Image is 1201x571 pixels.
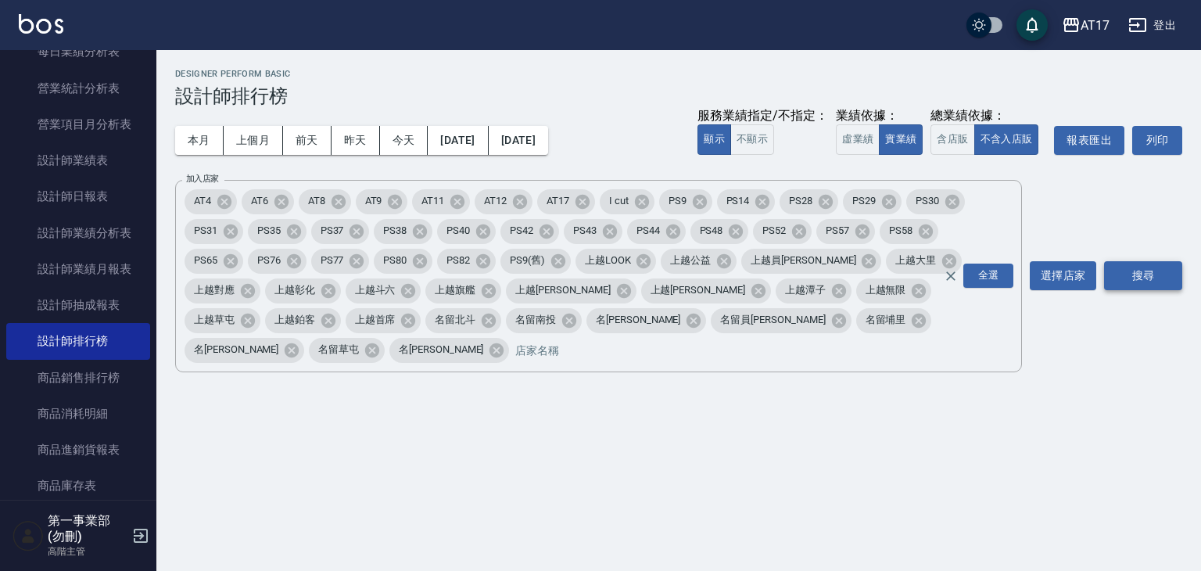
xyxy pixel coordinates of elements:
button: 不顯示 [730,124,774,155]
div: AT11 [412,189,470,214]
div: PS40 [437,219,496,244]
span: PS82 [437,253,479,268]
span: PS65 [185,253,227,268]
h3: 設計師排行榜 [175,85,1182,107]
span: 上越大里 [886,253,945,268]
div: 上越斗六 [346,278,421,303]
div: 上越LOOK [575,249,657,274]
span: AT12 [475,193,516,209]
span: 名留北斗 [425,312,485,328]
span: PS14 [717,193,759,209]
span: 上越首席 [346,312,405,328]
p: 高階主管 [48,544,127,558]
span: 名留南投 [506,312,565,328]
div: PS76 [248,249,307,274]
div: 名[PERSON_NAME] [185,338,304,363]
div: 上越鉑客 [265,308,341,333]
span: PS76 [248,253,290,268]
button: 報表匯出 [1054,126,1124,155]
h5: 第一事業部 (勿刪) [48,513,127,544]
button: 本月 [175,126,224,155]
div: PS77 [311,249,370,274]
button: 前天 [283,126,332,155]
button: 登出 [1122,11,1182,40]
span: PS9(舊) [500,253,554,268]
span: 上越LOOK [575,253,640,268]
div: 名留員[PERSON_NAME] [711,308,851,333]
div: 上越彰化 [265,278,341,303]
div: PS35 [248,219,307,244]
span: 上越潭子 [776,282,835,298]
div: PS42 [500,219,559,244]
div: PS9 [659,189,712,214]
a: 設計師排行榜 [6,323,150,359]
span: PS48 [690,223,733,239]
span: PS28 [780,193,822,209]
span: 名留員[PERSON_NAME] [711,312,834,328]
a: 每日業績分析表 [6,34,150,70]
img: Person [13,520,44,551]
span: PS35 [248,223,290,239]
div: 上越[PERSON_NAME] [506,278,636,303]
button: 上個月 [224,126,283,155]
div: 名[PERSON_NAME] [586,308,706,333]
span: PS52 [753,223,795,239]
div: PS58 [880,219,938,244]
span: AT11 [412,193,454,209]
input: 店家名稱 [511,336,971,364]
button: Clear [940,265,962,287]
a: 商品庫存表 [6,468,150,504]
span: PS31 [185,223,227,239]
div: 上越首席 [346,308,421,333]
span: 上越對應 [185,282,244,298]
span: 上越[PERSON_NAME] [506,282,619,298]
a: 營業項目月分析表 [6,106,150,142]
span: 名[PERSON_NAME] [586,312,690,328]
div: 名留北斗 [425,308,501,333]
button: [DATE] [428,126,488,155]
span: 上越草屯 [185,312,244,328]
button: 顯示 [697,124,731,155]
button: 列印 [1132,126,1182,155]
span: PS44 [627,223,669,239]
a: 設計師日報表 [6,178,150,214]
span: PS40 [437,223,479,239]
button: 選擇店家 [1030,261,1096,290]
div: AT12 [475,189,532,214]
span: PS80 [374,253,416,268]
div: AT9 [356,189,408,214]
div: PS82 [437,249,496,274]
img: Logo [19,14,63,34]
div: PS80 [374,249,432,274]
div: PS38 [374,219,432,244]
a: 設計師業績月報表 [6,251,150,287]
button: 搜尋 [1104,261,1182,290]
span: AT6 [242,193,278,209]
button: 含店販 [930,124,974,155]
span: PS30 [906,193,948,209]
div: PS57 [816,219,875,244]
a: 設計師業績分析表 [6,215,150,251]
div: PS44 [627,219,686,244]
span: 名留埔里 [856,312,916,328]
div: 業績依據： [836,108,923,124]
span: PS29 [843,193,885,209]
span: PS57 [816,223,859,239]
span: 名留草屯 [309,342,368,357]
span: AT4 [185,193,220,209]
h2: Designer Perform Basic [175,69,1182,79]
span: 上越公益 [661,253,720,268]
button: 昨天 [332,126,380,155]
div: 總業績依據： [930,108,1046,124]
div: 服務業績指定/不指定： [697,108,828,124]
a: 設計師抽成報表 [6,287,150,323]
button: [DATE] [489,126,548,155]
div: 名留埔里 [856,308,932,333]
span: 上越斗六 [346,282,405,298]
span: 名[PERSON_NAME] [389,342,493,357]
div: PS28 [780,189,838,214]
div: AT6 [242,189,294,214]
span: 上越旗艦 [425,282,485,298]
div: 全選 [963,264,1013,288]
div: 上越公益 [661,249,737,274]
